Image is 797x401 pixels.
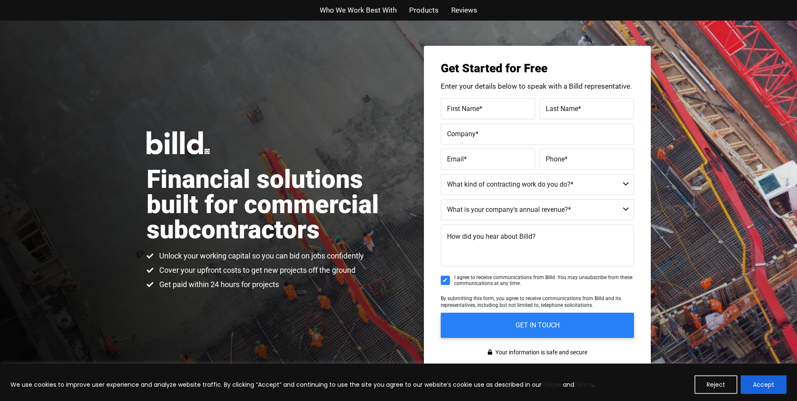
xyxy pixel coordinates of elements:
[454,274,634,287] span: I agree to receive communications from Billd. You may unsubscribe from these communications at an...
[694,375,737,394] button: Reject
[447,232,536,240] span: How did you hear about Billd?
[147,167,399,243] h1: Financial solutions built for commercial subcontractors
[157,280,279,290] span: Get paid within 24 hours for projects
[157,251,364,261] span: Unlock your working capital so you can bid on jobs confidently
[546,104,578,112] span: Last Name
[447,104,479,112] span: First Name
[741,375,786,394] button: Accept
[447,155,464,163] span: Email
[409,4,439,16] a: Products
[441,295,621,308] span: By submitting this form, you agree to receive communications from Billd and its representatives, ...
[493,346,587,359] span: Your information is safe and secure
[441,276,450,285] input: I agree to receive communications from Billd. You may unsubscribe from these communications at an...
[11,380,594,390] p: We use cookies to improve user experience and analyze website traffic. By clicking “Accept” and c...
[451,4,477,16] a: Reviews
[546,155,565,163] span: Phone
[441,63,634,74] h3: Get Started for Free
[320,4,397,16] a: Who We Work Best With
[157,265,355,275] span: Cover your upfront costs to get new projects off the ground
[447,129,476,137] span: Company
[574,380,593,389] a: Terms
[441,83,634,90] p: Enter your details below to speak with a Billd representative.
[441,313,634,338] input: GET IN TOUCH
[542,380,563,389] a: Policies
